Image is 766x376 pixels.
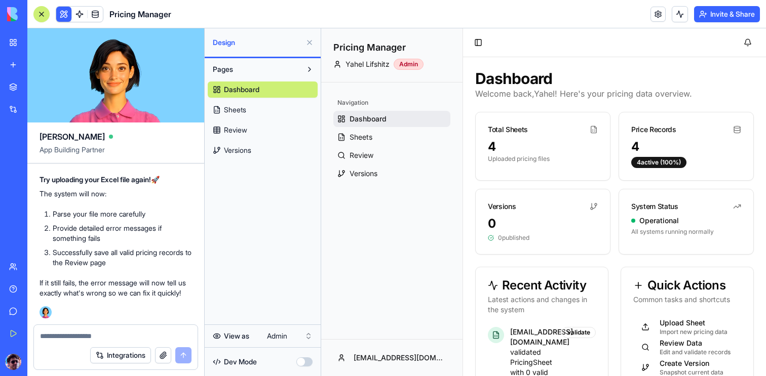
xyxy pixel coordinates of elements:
span: Review [28,122,52,132]
p: Welcome back, Yahel ! Here's your pricing data overview. [154,59,433,71]
div: Recent Activity [167,251,275,263]
button: Review DataEdit and validate records [312,309,420,329]
a: Sheets [12,101,129,117]
div: 4 [310,110,420,127]
span: Pages [213,64,233,74]
li: Successfully save all valid pricing records to the Review page [53,247,192,268]
button: Create VersionSnapshot current data [312,329,420,349]
div: Quick Actions [312,251,420,263]
div: validate [241,299,275,310]
button: Pages [208,61,301,77]
p: If it still fails, the error message will now tell us exactly what's wrong so we can fix it quickly! [40,278,192,298]
div: Common tasks and shortcuts [312,266,420,276]
a: Dashboard [208,81,318,98]
img: ACg8ocIhkz1aRk-Roz4YyTqHfctiolHZE_H9nC0DkG-ZRW4gvUkYqIpa=s96-c [5,354,21,370]
div: Review Data [338,310,409,320]
a: Upload SheetImport new pricing data [312,295,420,305]
p: The system will now: [40,189,192,199]
span: Design [213,37,301,48]
span: Sheets [28,104,51,114]
h1: Dashboard [154,41,433,59]
span: Operational [318,187,358,197]
div: Price Records [310,96,355,106]
div: Latest actions and changes in the system [167,266,275,286]
p: All systems running normally [310,199,420,207]
span: Versions [28,140,56,150]
div: 0 [167,187,277,203]
span: Sheets [224,105,246,115]
button: Invite & Share [694,6,760,22]
img: logo [7,7,70,21]
a: Review [12,119,129,135]
strong: Try uploading your Excel file again! [40,175,151,184]
div: 4 active ( 100 %) [310,129,365,140]
div: Admin [72,30,102,41]
p: validated PricingSheet with 0 valid rows [189,299,235,359]
button: Integrations [90,347,151,363]
li: Provide detailed error messages if something fails [53,223,192,243]
span: Dashboard [224,85,259,95]
div: Navigation [12,66,129,82]
div: Create Version [338,330,402,340]
a: Versions [208,142,318,158]
span: [EMAIL_ADDRESS][DOMAIN_NAME] [32,324,125,335]
button: Upload SheetImport new pricing data [312,288,420,309]
a: Create VersionSnapshot current data [312,335,420,345]
span: App Building Partner [40,145,192,163]
div: Total Sheets [167,96,207,106]
button: [EMAIL_ADDRESS][DOMAIN_NAME] [8,319,133,340]
div: Upload Sheet [338,289,406,300]
a: Sheets [208,102,318,118]
span: [EMAIL_ADDRESS][DOMAIN_NAME] [189,299,252,318]
span: Dev Mode [224,357,257,367]
span: [PERSON_NAME] [40,131,105,143]
p: Uploaded pricing files [167,127,277,135]
div: Versions [167,173,195,183]
div: Snapshot current data [338,340,402,348]
div: 4 [167,110,277,127]
div: System Status [310,173,357,183]
a: Review DataEdit and validate records [312,315,420,325]
span: Dashboard [28,86,65,96]
span: 0 published [177,205,208,214]
span: Yahel Lifshitz [24,31,68,41]
a: Dashboard [12,82,129,99]
img: Ella_00000_wcx2te.png [40,306,52,318]
span: Review [224,125,247,135]
a: Versions [12,137,129,153]
li: Parse your file more carefully [53,209,192,219]
span: Versions [224,145,251,155]
span: View as [224,331,249,341]
h2: Pricing Manager [12,12,129,26]
span: Pricing Manager [109,8,171,20]
a: Review [208,122,318,138]
div: Import new pricing data [338,300,406,308]
p: 🚀 [40,175,192,185]
div: Edit and validate records [338,320,409,328]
